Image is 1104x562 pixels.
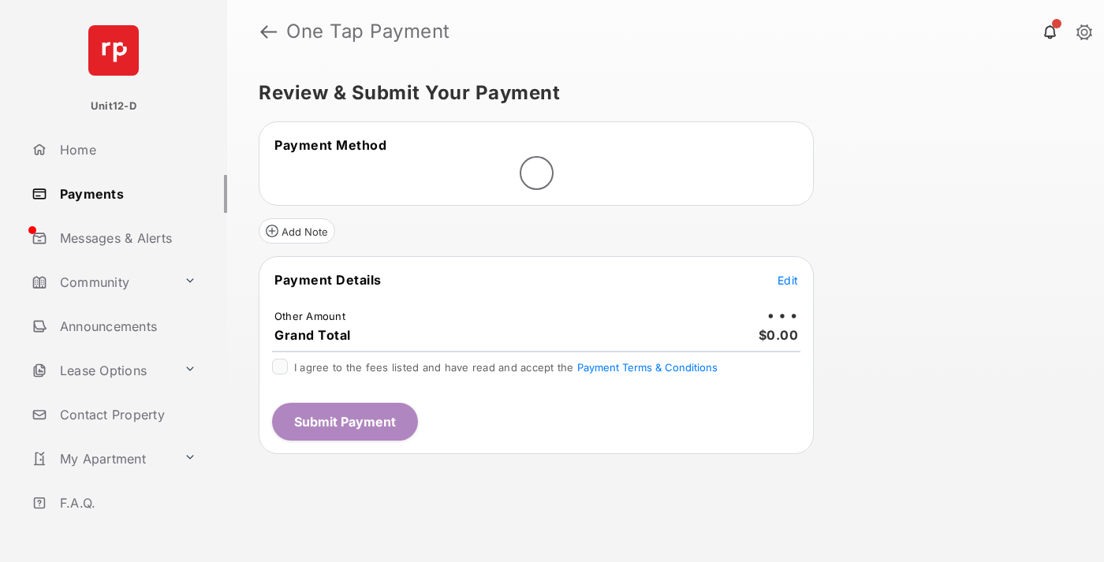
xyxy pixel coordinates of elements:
[759,327,799,343] span: $0.00
[25,131,227,169] a: Home
[25,263,177,301] a: Community
[286,22,450,41] strong: One Tap Payment
[577,361,718,374] button: I agree to the fees listed and have read and accept the
[25,219,227,257] a: Messages & Alerts
[25,484,227,522] a: F.A.Q.
[88,25,139,76] img: svg+xml;base64,PHN2ZyB4bWxucz0iaHR0cDovL3d3dy53My5vcmcvMjAwMC9zdmciIHdpZHRoPSI2NCIgaGVpZ2h0PSI2NC...
[25,175,227,213] a: Payments
[25,396,227,434] a: Contact Property
[274,327,351,343] span: Grand Total
[274,309,346,323] td: Other Amount
[274,272,382,288] span: Payment Details
[778,274,798,287] span: Edit
[91,99,136,114] p: Unit12-D
[25,307,227,345] a: Announcements
[25,352,177,389] a: Lease Options
[274,137,386,153] span: Payment Method
[294,361,718,374] span: I agree to the fees listed and have read and accept the
[25,440,177,478] a: My Apartment
[272,403,418,441] button: Submit Payment
[259,84,1060,102] h5: Review & Submit Your Payment
[259,218,335,244] button: Add Note
[778,272,798,288] button: Edit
